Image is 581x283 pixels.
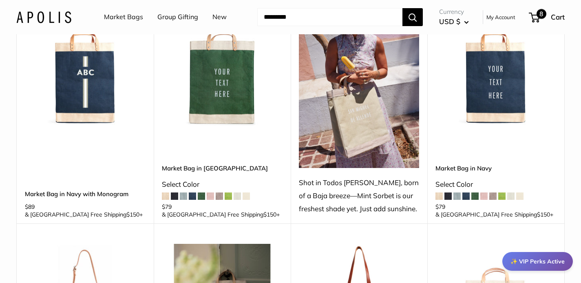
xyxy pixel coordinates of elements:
[257,8,402,26] input: Search...
[16,11,71,23] img: Apolis
[157,11,198,23] a: Group Gifting
[435,6,556,126] a: Market Bag in NavyMarket Bag in Navy
[551,13,565,21] span: Cart
[212,11,227,23] a: New
[25,6,146,126] a: Market Bag in Navy with MonogramMarket Bag in Navy with Monogram
[439,17,460,26] span: USD $
[104,11,143,23] a: Market Bags
[402,8,423,26] button: Search
[435,6,556,126] img: Market Bag in Navy
[162,6,283,126] img: description_Make it yours with custom printed text.
[162,212,280,217] span: & [GEOGRAPHIC_DATA] Free Shipping +
[435,212,553,217] span: & [GEOGRAPHIC_DATA] Free Shipping +
[162,178,283,191] div: Select Color
[126,211,139,218] span: $150
[486,12,515,22] a: My Account
[25,203,35,210] span: $89
[530,11,565,24] a: 8 Cart
[435,164,556,173] a: Market Bag in Navy
[439,15,469,28] button: USD $
[435,178,556,191] div: Select Color
[502,252,573,271] div: ✨ VIP Perks Active
[162,203,172,210] span: $79
[162,6,283,126] a: description_Make it yours with custom printed text.Market Bag in Field Green
[537,9,546,19] span: 8
[299,6,420,168] img: Shot in Todos Santos, born of a Baja breeze—Mint Sorbet is our freshest shade yet. Just add sunsh...
[25,6,146,126] img: Market Bag in Navy with Monogram
[299,176,420,215] div: Shot in Todos [PERSON_NAME], born of a Baja breeze—Mint Sorbet is our freshest shade yet. Just ad...
[25,212,143,217] span: & [GEOGRAPHIC_DATA] Free Shipping +
[439,6,469,18] span: Currency
[435,203,445,210] span: $79
[263,211,276,218] span: $150
[537,211,550,218] span: $150
[162,164,283,173] a: Market Bag in [GEOGRAPHIC_DATA]
[25,189,146,199] a: Market Bag in Navy with Monogram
